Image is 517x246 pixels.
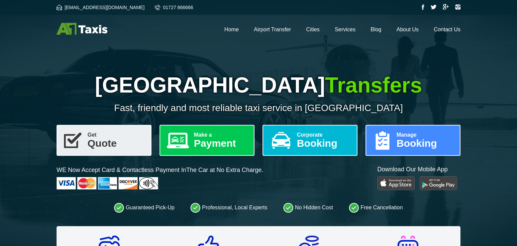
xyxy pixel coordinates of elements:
[366,125,460,156] a: ManageBooking
[335,27,355,32] a: Services
[434,27,460,32] a: Contact Us
[186,167,263,173] span: The Car at No Extra Charge.
[397,132,454,138] span: Manage
[57,5,144,10] a: [EMAIL_ADDRESS][DOMAIN_NAME]
[57,73,460,98] h1: [GEOGRAPHIC_DATA]
[306,27,320,32] a: Cities
[114,203,174,213] li: Guaranteed Pick-Up
[57,103,460,113] p: Fast, friendly and most reliable taxi service in [GEOGRAPHIC_DATA]
[443,4,449,10] img: Google Plus
[263,125,357,156] a: CorporateBooking
[160,125,254,156] a: Make aPayment
[455,4,460,10] img: Instagram
[283,203,333,213] li: No Hidden Cost
[57,23,107,35] img: A1 Taxis St Albans LTD
[57,177,158,189] img: Cards
[420,176,457,190] img: Google Play
[297,132,351,138] span: Corporate
[422,4,424,10] img: Facebook
[397,27,419,32] a: About Us
[88,132,145,138] span: Get
[377,165,460,174] p: Download Our Mobile App
[349,203,403,213] li: Free Cancellation
[225,27,239,32] a: Home
[430,5,437,9] img: Twitter
[325,73,422,97] span: Transfers
[254,27,291,32] a: Airport Transfer
[155,5,193,10] a: 01727 866666
[57,125,151,156] a: GetQuote
[57,166,263,174] p: WE Now Accept Card & Contactless Payment In
[194,132,248,138] span: Make a
[371,27,381,32] a: Blog
[377,176,415,190] img: Play Store
[191,203,267,213] li: Professional, Local Experts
